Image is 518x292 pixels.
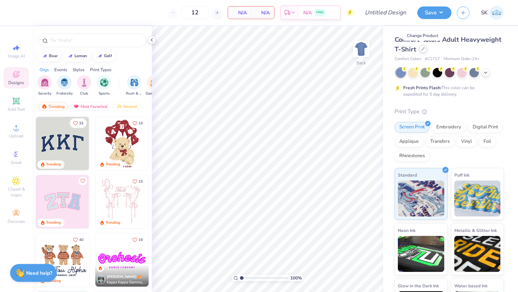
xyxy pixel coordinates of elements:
img: Fraternity Image [60,78,68,87]
div: Print Types [90,67,112,73]
span: Neon Ink [398,227,415,234]
a: SK [481,6,504,20]
img: Avatar [97,275,105,284]
input: Untitled Design [359,5,412,20]
strong: Need help? [26,270,52,277]
span: N/A [232,9,247,17]
div: bear [49,54,58,58]
img: Sorority Image [41,78,49,87]
div: This color can be expedited for 5 day delivery. [403,85,492,97]
img: Club Image [80,78,88,87]
div: Trending [38,102,68,111]
img: Sports Image [100,78,108,87]
input: Try "Alpha" [50,37,142,44]
div: Screen Print [395,122,430,133]
div: lemon [74,54,87,58]
img: Back [354,42,368,56]
img: Puff Ink [454,181,501,216]
img: Newest.gif [116,104,122,109]
span: # C1717 [425,56,440,62]
div: Digital Print [468,122,503,133]
div: Back [356,60,366,66]
div: Most Favorited [70,102,111,111]
button: filter button [56,75,73,96]
span: Clipart & logos [4,186,29,198]
span: Decorate [8,219,25,224]
img: 5ee11766-d822-42f5-ad4e-763472bf8dcf [89,175,142,228]
span: 19 [138,238,143,242]
div: Applique [395,136,423,147]
img: e74243e0-e378-47aa-a400-bc6bcb25063a [148,117,201,170]
img: Neon Ink [398,236,444,272]
span: Designs [8,80,24,86]
img: e5c25cba-9be7-456f-8dc7-97e2284da968 [95,233,149,287]
button: Like [129,118,146,128]
img: topCreatorCrown.gif [137,273,142,279]
span: Club [80,91,88,96]
img: trending.gif [41,104,47,109]
div: Change Product [403,31,442,41]
img: Metallic & Glitter Ink [454,236,501,272]
input: – – [181,6,209,19]
span: Comfort Colors Adult Heavyweight T-Shirt [395,35,501,54]
span: Greek [11,160,22,165]
img: d12c9beb-9502-45c7-ae94-40b97fdd6040 [89,233,142,287]
button: filter button [146,75,162,96]
div: Print Type [395,108,504,116]
span: 15 [138,180,143,183]
img: Standard [398,181,444,216]
span: Minimum Order: 24 + [444,56,480,62]
span: Sorority [38,91,51,96]
button: filter button [37,75,52,96]
span: 100 % [290,275,302,281]
img: trend_line.gif [42,54,47,58]
strong: Fresh Prints Flash: [403,85,441,91]
div: Trending [105,220,120,225]
img: 83dda5b0-2158-48ca-832c-f6b4ef4c4536 [95,175,149,228]
div: Foil [479,136,496,147]
div: filter for Sports [97,75,111,96]
span: [PERSON_NAME] [107,274,137,279]
div: Embroidery [432,122,466,133]
div: filter for Fraternity [56,75,73,96]
span: Rush & Bid [126,91,142,96]
button: golf [93,51,115,61]
span: 40 [79,238,83,242]
span: 10 [138,122,143,125]
span: Upload [9,133,23,139]
span: N/A [303,9,312,17]
span: Metallic & Glitter Ink [454,227,497,234]
img: 3b9aba4f-e317-4aa7-a679-c95a879539bd [36,117,89,170]
div: Trending [46,220,61,225]
img: 190a3832-2857-43c9-9a52-6d493f4406b1 [148,233,201,287]
button: Like [129,235,146,245]
img: 587403a7-0594-4a7f-b2bd-0ca67a3ff8dd [95,117,149,170]
div: filter for Club [77,75,91,96]
img: a3be6b59-b000-4a72-aad0-0c575b892a6b [36,233,89,287]
img: most_fav.gif [73,104,79,109]
button: Like [70,235,87,245]
button: Like [129,177,146,186]
span: Puff Ink [454,171,469,179]
span: FREE [316,10,324,15]
span: Water based Ink [454,282,487,289]
img: trend_line.gif [97,54,103,58]
span: Comfort Colors [395,56,421,62]
span: Add Text [8,106,25,112]
div: Trending [46,162,61,167]
button: lemon [63,51,90,61]
div: Transfers [426,136,454,147]
img: trend_line.gif [67,54,73,58]
button: Save [417,6,451,19]
div: Rhinestones [395,151,430,161]
span: Game Day [146,91,162,96]
span: Fraternity [56,91,73,96]
span: N/A [255,9,270,17]
button: filter button [77,75,91,96]
button: Like [78,177,87,185]
button: bear [38,51,61,61]
img: Rush & Bid Image [130,78,138,87]
button: filter button [97,75,111,96]
div: filter for Sorority [37,75,52,96]
span: Kappa Kappa Gamma, [GEOGRAPHIC_DATA][US_STATE] [107,280,146,285]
